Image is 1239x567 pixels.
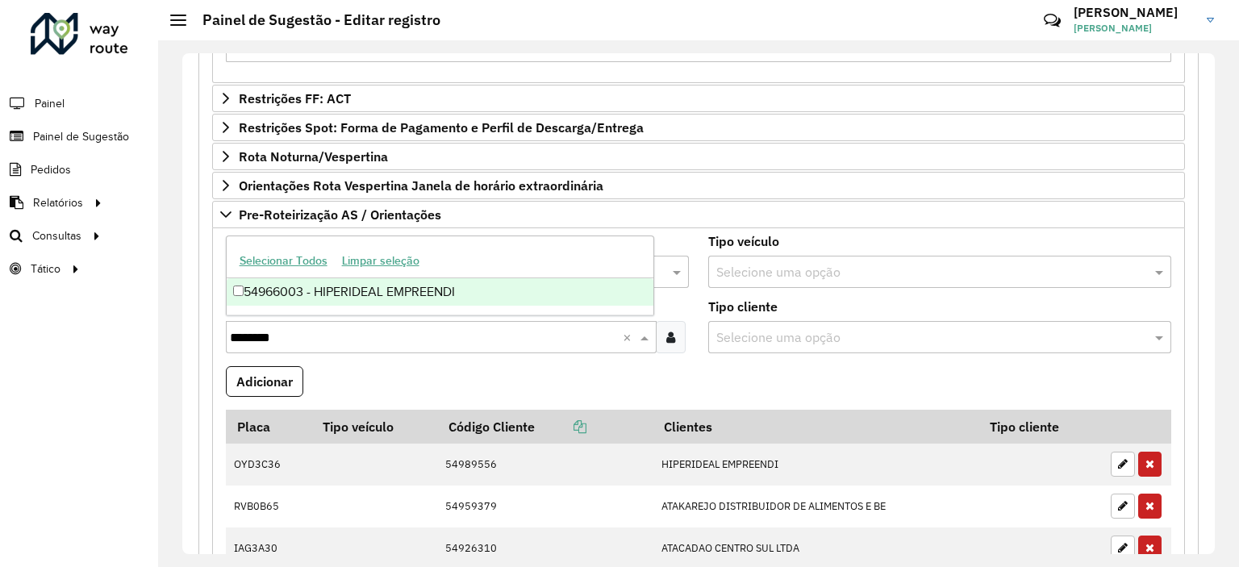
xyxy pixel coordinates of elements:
[232,248,335,273] button: Selecionar Todos
[437,410,653,444] th: Código Cliente
[239,121,644,134] span: Restrições Spot: Forma de Pagamento e Perfil de Descarga/Entrega
[212,172,1185,199] a: Orientações Rota Vespertina Janela de horário extraordinária
[226,366,303,397] button: Adicionar
[33,128,129,145] span: Painel de Sugestão
[226,486,311,527] td: RVB0B65
[186,11,440,29] h2: Painel de Sugestão - Editar registro
[437,444,653,486] td: 54989556
[708,231,779,251] label: Tipo veículo
[226,231,259,251] label: Placa
[653,444,979,486] td: HIPERIDEAL EMPREENDI
[653,410,979,444] th: Clientes
[35,95,65,112] span: Painel
[653,486,979,527] td: ATAKAREJO DISTRIBUIDOR DE ALIMENTOS E BE
[212,143,1185,170] a: Rota Noturna/Vespertina
[31,261,60,277] span: Tático
[226,410,311,444] th: Placa
[239,150,388,163] span: Rota Noturna/Vespertina
[227,278,654,306] div: 54966003 - HIPERIDEAL EMPREENDI
[311,410,437,444] th: Tipo veículo
[535,419,586,435] a: Copiar
[1035,3,1070,38] a: Contato Rápido
[239,179,603,192] span: Orientações Rota Vespertina Janela de horário extraordinária
[212,85,1185,112] a: Restrições FF: ACT
[1074,21,1195,35] span: [PERSON_NAME]
[437,486,653,527] td: 54959379
[239,208,441,221] span: Pre-Roteirização AS / Orientações
[32,227,81,244] span: Consultas
[978,410,1102,444] th: Tipo cliente
[212,201,1185,228] a: Pre-Roteirização AS / Orientações
[1074,5,1195,20] h3: [PERSON_NAME]
[212,114,1185,141] a: Restrições Spot: Forma de Pagamento e Perfil de Descarga/Entrega
[33,194,83,211] span: Relatórios
[335,248,427,273] button: Limpar seleção
[226,444,311,486] td: OYD3C36
[708,297,778,316] label: Tipo cliente
[226,236,655,315] ng-dropdown-panel: Options list
[31,161,71,178] span: Pedidos
[623,327,636,347] span: Clear all
[239,92,351,105] span: Restrições FF: ACT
